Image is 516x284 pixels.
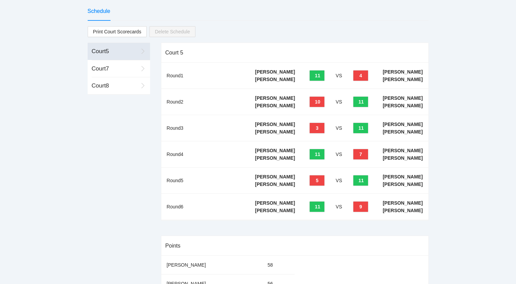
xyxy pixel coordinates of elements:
button: 11 [353,123,368,133]
td: Round 4 [161,141,250,168]
td: Round 1 [161,63,250,89]
b: [PERSON_NAME] [383,155,423,161]
button: 11 [309,70,325,81]
b: [PERSON_NAME] [255,103,295,108]
b: [PERSON_NAME] [383,200,423,206]
div: Court 7 [92,64,138,73]
b: [PERSON_NAME] [383,122,423,127]
b: [PERSON_NAME] [255,208,295,213]
td: VS [330,89,348,115]
b: [PERSON_NAME] [255,122,295,127]
button: 11 [309,201,325,212]
b: [PERSON_NAME] [255,148,295,153]
a: Print Court Scorecards [88,26,147,37]
b: [PERSON_NAME] [383,208,423,213]
b: [PERSON_NAME] [383,95,423,101]
b: [PERSON_NAME] [383,174,423,179]
button: 4 [353,70,368,81]
div: Schedule [88,7,110,15]
b: [PERSON_NAME] [383,77,423,82]
td: VS [330,168,348,194]
td: Round 5 [161,168,250,194]
td: [PERSON_NAME] [161,256,262,274]
td: Round 3 [161,115,250,141]
div: Court 8 [92,81,138,90]
span: Print Court Scorecards [93,27,142,37]
td: Round 2 [161,89,250,115]
div: Court 5 [92,47,138,56]
td: VS [330,63,348,89]
b: [PERSON_NAME] [383,129,423,135]
td: Round 6 [161,194,250,220]
button: 11 [353,175,368,186]
div: Points [165,236,424,255]
b: [PERSON_NAME] [255,155,295,161]
b: [PERSON_NAME] [255,200,295,206]
td: VS [330,194,348,220]
b: [PERSON_NAME] [255,182,295,187]
b: [PERSON_NAME] [255,95,295,101]
b: [PERSON_NAME] [255,174,295,179]
button: 10 [309,96,325,107]
b: [PERSON_NAME] [255,77,295,82]
b: [PERSON_NAME] [383,103,423,108]
td: VS [330,141,348,168]
b: [PERSON_NAME] [383,69,423,75]
td: 58 [262,256,295,274]
b: [PERSON_NAME] [255,69,295,75]
button: 11 [309,149,325,160]
b: [PERSON_NAME] [255,129,295,135]
button: 3 [309,123,325,133]
td: VS [330,115,348,141]
button: 5 [309,175,325,186]
button: 11 [353,96,368,107]
div: Court 5 [165,43,424,62]
button: 7 [353,149,368,160]
b: [PERSON_NAME] [383,148,423,153]
b: [PERSON_NAME] [383,182,423,187]
button: 9 [353,201,368,212]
